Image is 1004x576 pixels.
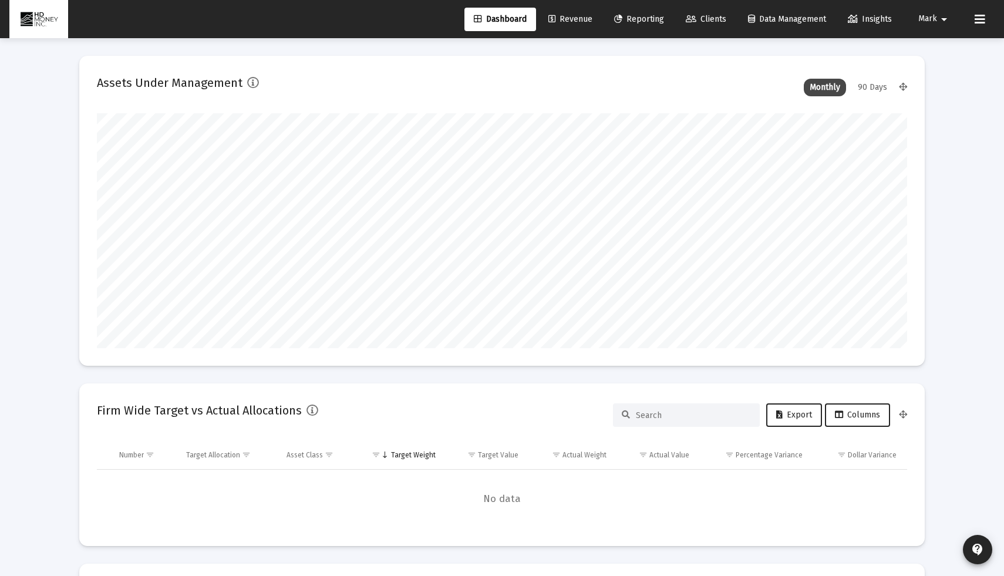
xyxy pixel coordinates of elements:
[464,8,536,31] a: Dashboard
[97,493,907,506] span: No data
[649,450,689,460] div: Actual Value
[852,79,893,96] div: 90 Days
[686,14,726,24] span: Clients
[739,8,835,31] a: Data Management
[615,441,698,469] td: Column Actual Value
[356,441,444,469] td: Column Target Weight
[937,8,951,31] mat-icon: arrow_drop_down
[614,14,664,24] span: Reporting
[848,14,892,24] span: Insights
[725,450,734,459] span: Show filter options for column 'Percentage Variance'
[811,441,907,469] td: Column Dollar Variance
[97,441,907,528] div: Data grid
[605,8,673,31] a: Reporting
[904,7,965,31] button: Mark
[776,410,812,420] span: Export
[766,403,822,427] button: Export
[18,8,59,31] img: Dashboard
[391,450,436,460] div: Target Weight
[372,450,380,459] span: Show filter options for column 'Target Weight'
[97,401,302,420] h2: Firm Wide Target vs Actual Allocations
[146,450,154,459] span: Show filter options for column 'Number'
[467,450,476,459] span: Show filter options for column 'Target Value'
[639,450,648,459] span: Show filter options for column 'Actual Value'
[119,450,144,460] div: Number
[186,450,240,460] div: Target Allocation
[287,450,323,460] div: Asset Class
[539,8,602,31] a: Revenue
[111,441,178,469] td: Column Number
[548,14,592,24] span: Revenue
[698,441,810,469] td: Column Percentage Variance
[825,403,890,427] button: Columns
[837,450,846,459] span: Show filter options for column 'Dollar Variance'
[552,450,561,459] span: Show filter options for column 'Actual Weight'
[527,441,615,469] td: Column Actual Weight
[848,450,897,460] div: Dollar Variance
[835,410,880,420] span: Columns
[325,450,333,459] span: Show filter options for column 'Asset Class'
[178,441,278,469] td: Column Target Allocation
[736,450,803,460] div: Percentage Variance
[676,8,736,31] a: Clients
[242,450,251,459] span: Show filter options for column 'Target Allocation'
[562,450,607,460] div: Actual Weight
[838,8,901,31] a: Insights
[278,441,356,469] td: Column Asset Class
[748,14,826,24] span: Data Management
[474,14,527,24] span: Dashboard
[478,450,518,460] div: Target Value
[97,73,242,92] h2: Assets Under Management
[804,79,846,96] div: Monthly
[444,441,527,469] td: Column Target Value
[971,543,985,557] mat-icon: contact_support
[918,14,937,24] span: Mark
[636,410,751,420] input: Search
